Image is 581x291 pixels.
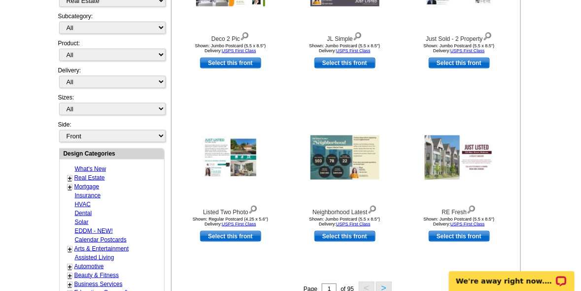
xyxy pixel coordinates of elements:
div: Subcategory: [58,12,165,39]
a: Dental [75,210,92,217]
a: USPS First Class [336,222,371,226]
a: EDDM - NEW! [75,227,113,234]
a: Solar [75,219,89,226]
img: Neighborhood Latest [310,135,379,180]
div: JL Simple [291,30,399,43]
a: use this design [200,58,261,68]
a: Beauty & Fitness [74,272,119,279]
img: view design details [353,30,362,41]
a: Mortgage [74,183,100,190]
a: use this design [429,231,490,242]
a: use this design [429,58,490,68]
a: + [68,263,72,271]
div: Deco 2 Pic [176,30,285,43]
a: USPS First Class [222,48,256,53]
a: Automotive [74,263,104,270]
div: Just Sold - 2 Property [405,30,513,43]
a: use this design [314,58,376,68]
div: Sizes: [58,93,165,120]
img: Listed Two Photo [203,136,259,179]
a: HVAC [75,201,91,208]
a: Arts & Entertainment [74,245,129,252]
a: + [68,245,72,253]
img: RE Fresh [425,135,494,180]
div: Shown: Jumbo Postcard (5.5 x 8.5") Delivery: [291,43,399,53]
a: + [68,183,72,191]
a: USPS First Class [450,48,485,53]
a: Assisted Living [75,254,114,261]
div: Shown: Jumbo Postcard (5.5 x 8.5") Delivery: [405,43,513,53]
iframe: LiveChat chat widget [443,260,581,291]
a: What's New [75,165,106,172]
div: Neighborhood Latest [291,203,399,217]
img: view design details [368,203,377,214]
div: Shown: Jumbo Postcard (5.5 x 8.5") Delivery: [405,217,513,226]
div: Side: [58,120,165,143]
div: RE Fresh [405,203,513,217]
div: Design Categories [60,149,164,158]
a: Real Estate [74,174,105,181]
div: Shown: Jumbo Postcard (5.5 x 8.5") Delivery: [176,43,285,53]
div: Shown: Regular Postcard (4.25 x 5.6") Delivery: [176,217,285,226]
a: use this design [200,231,261,242]
img: view design details [483,30,492,41]
div: Delivery: [58,66,165,93]
img: view design details [240,30,249,41]
a: USPS First Class [336,48,371,53]
div: Product: [58,39,165,66]
a: + [68,281,72,289]
a: Calendar Postcards [75,236,127,243]
div: Listed Two Photo [176,203,285,217]
a: Insurance [75,192,101,199]
img: view design details [467,203,476,214]
a: Business Services [74,281,123,288]
a: use this design [314,231,376,242]
a: USPS First Class [450,222,485,226]
a: + [68,174,72,182]
img: view design details [248,203,258,214]
a: + [68,272,72,280]
div: Shown: Jumbo Postcard (5.5 x 8.5") Delivery: [291,217,399,226]
a: USPS First Class [222,222,256,226]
